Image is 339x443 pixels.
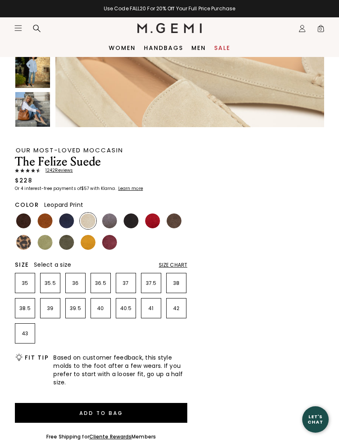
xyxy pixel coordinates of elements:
[144,45,183,51] a: Handbags
[102,213,117,228] img: Gray
[14,24,22,32] button: Open site menu
[15,92,50,127] img: The Felize Suede
[15,156,187,168] h1: The Felize Suede
[41,305,60,312] p: 39
[15,403,187,423] button: Add to Bag
[41,280,60,287] p: 35.5
[141,305,161,312] p: 41
[41,168,73,173] span: 1242 Review s
[38,235,53,250] img: Pistachio
[167,305,186,312] p: 42
[91,280,110,287] p: 36.5
[15,261,29,268] h2: Size
[159,262,187,268] div: Size Chart
[118,185,143,192] klarna-placement-style-cta: Learn more
[141,280,161,287] p: 37.5
[167,280,186,287] p: 38
[91,305,110,312] p: 40
[59,235,74,250] img: Olive
[66,305,85,312] p: 39.5
[214,45,230,51] a: Sale
[44,201,83,209] span: Leopard Print
[59,213,74,228] img: Midnight Blue
[25,354,48,361] h2: Fit Tip
[191,45,206,51] a: Men
[34,261,71,269] span: Select a size
[38,213,53,228] img: Saddle
[15,201,39,208] h2: Color
[81,185,89,192] klarna-placement-style-amount: $57
[102,235,117,250] img: Burgundy
[317,26,325,34] span: 0
[15,330,35,337] p: 43
[15,185,81,192] klarna-placement-style-body: Or 4 interest-free payments of
[81,235,95,250] img: Sunflower
[15,168,187,173] a: 1242Reviews
[167,213,181,228] img: Mushroom
[137,23,202,33] img: M.Gemi
[15,280,35,287] p: 35
[81,213,95,228] img: Latte
[116,305,136,312] p: 40.5
[89,433,132,440] a: Cliente Rewards
[53,353,187,386] span: Based on customer feedback, this style molds to the foot after a few wears. If you prefer to star...
[145,213,160,228] img: Sunset Red
[15,53,50,88] img: The Felize Suede
[16,235,31,250] img: Leopard Print
[16,147,187,153] div: Our Most-Loved Moccasin
[16,213,31,228] img: Chocolate
[90,185,117,192] klarna-placement-style-body: with Klarna
[15,176,32,185] div: $228
[46,434,156,440] div: Free Shipping for Members
[66,280,85,287] p: 36
[109,45,136,51] a: Women
[302,414,329,424] div: Let's Chat
[124,213,138,228] img: Black
[15,305,35,312] p: 38.5
[116,280,136,287] p: 37
[117,186,143,191] a: Learn more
